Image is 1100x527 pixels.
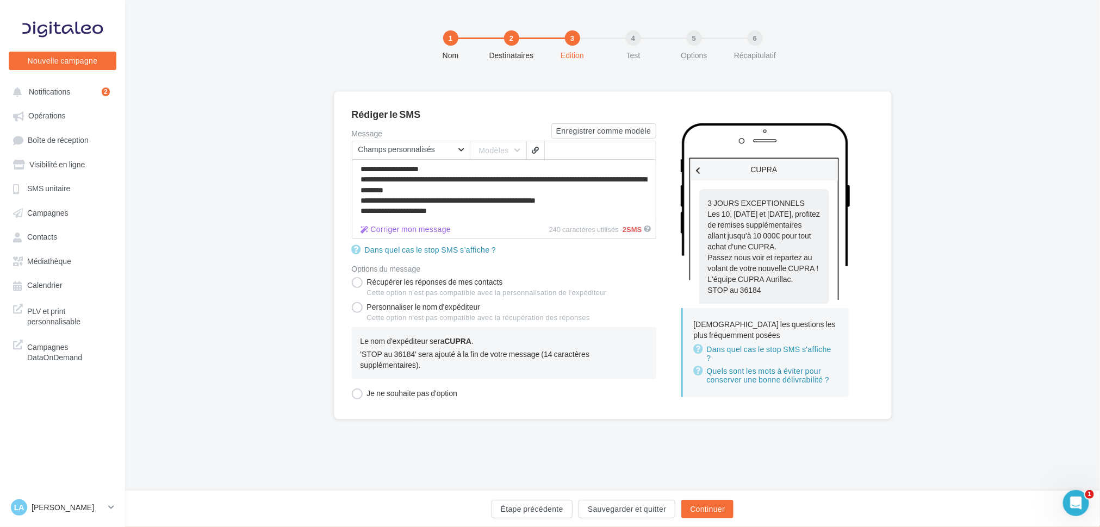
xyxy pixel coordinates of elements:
[1085,490,1094,499] span: 1
[694,365,838,386] a: Quels sont les mots à éviter pour conserver une bonne délivrabilité ?
[7,275,119,294] a: Calendrier
[626,30,641,46] div: 4
[352,388,457,399] label: Je ne souhaite pas d'option
[579,500,675,518] button: Sauvegarder et quitter
[28,135,89,145] span: Boîte de réception
[687,30,702,46] div: 5
[681,500,734,518] button: Continuer
[29,160,85,169] span: Visibilité en ligne
[7,81,114,101] button: Notifications 2
[27,304,112,327] span: PLV et print personnalisable
[443,30,458,46] div: 1
[7,203,119,222] a: Campagnes
[357,223,456,236] button: 240 caractères utilisés -2SMS
[7,130,119,150] a: Boîte de réception
[27,184,70,193] span: SMS unitaire
[28,111,65,121] span: Opérations
[538,50,607,61] div: Edition
[32,502,104,513] p: [PERSON_NAME]
[7,299,119,331] a: PLV et print personnalisable
[352,141,470,159] span: Select box activate
[27,233,57,242] span: Contacts
[694,343,838,365] a: Dans quel cas le stop SMS s'affiche ?
[748,30,763,46] div: 6
[660,50,729,61] div: Options
[27,256,71,266] span: Médiathèque
[444,336,471,346] span: CUPRA
[7,227,119,246] a: Contacts
[367,288,607,298] div: Cette option n'est pas compatible avec la personnalisation de l'expéditeur
[367,313,590,323] div: Cette option n'est pas compatible avec la récupération des réponses
[1063,490,1089,516] iframe: Intercom live chat
[620,225,642,234] span: -
[14,502,24,513] span: La
[352,130,551,137] label: Message
[694,319,838,341] p: [DEMOGRAPHIC_DATA] les questions les plus fréquemment posées
[9,52,116,70] button: Nouvelle campagne
[720,50,790,61] div: Récapitulatif
[352,277,607,298] label: Récupérer les réponses de mes contacts
[361,336,648,347] div: Le nom d'expéditeur sera .
[358,146,456,153] span: Champs personnalisés
[599,50,668,61] div: Test
[504,30,519,46] div: 2
[691,159,838,180] div: CUPRA
[352,243,500,256] a: Dans quel cas le stop SMS s’affiche ?
[7,105,119,125] a: Opérations
[708,285,761,294] span: STOP au 36184
[29,87,70,96] span: Notifications
[7,251,119,271] a: Médiathèque
[477,50,546,61] div: Destinataires
[352,302,590,327] label: Personnaliser le nom d'expéditeur
[352,109,874,119] div: Rédiger le SMS
[551,123,656,139] button: Enregistrer comme modèle
[492,500,573,518] button: Étape précédente
[102,87,110,96] div: 2
[549,225,619,234] span: 240 caractères utilisés
[708,198,821,284] span: 3 JOURS EXCEPTIONNELS Les 10, [DATE] et [DATE], profitez de remises supplémentaires allant jusqu'...
[623,225,642,234] span: SMS
[7,154,119,174] a: Visibilité en ligne
[361,349,648,371] div: 'STOP au 36184' sera ajouté à la fin de votre message (14 caractères supplémentaires).
[352,265,656,273] div: Options du message
[27,208,69,217] span: Campagnes
[9,497,116,518] a: La [PERSON_NAME]
[27,281,63,290] span: Calendrier
[7,178,119,198] a: SMS unitaire
[27,340,112,363] span: Campagnes DataOnDemand
[416,50,486,61] div: Nom
[565,30,580,46] div: 3
[623,225,626,234] span: 2
[7,335,119,367] a: Campagnes DataOnDemand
